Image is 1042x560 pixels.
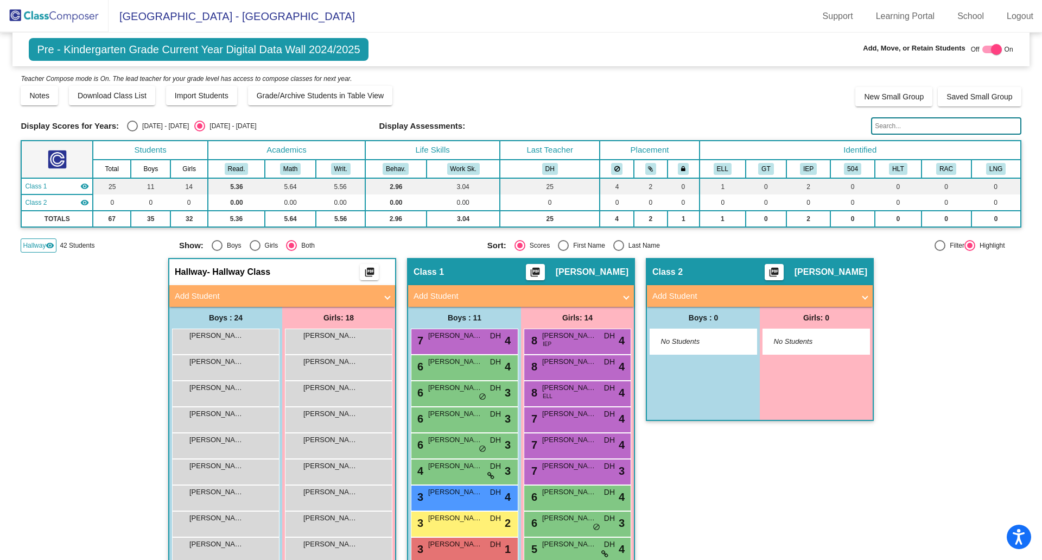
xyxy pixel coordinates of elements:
div: Last Name [624,241,660,250]
span: ELL [543,392,552,400]
td: 5.56 [316,211,365,227]
span: Class 1 [25,181,47,191]
span: DH [604,356,615,368]
button: Notes [21,86,58,105]
span: Class 1 [414,267,444,278]
td: 5.36 [208,178,265,194]
td: 2 [786,211,830,227]
td: 4 [600,211,634,227]
td: 0 [746,211,787,227]
span: [PERSON_NAME] [303,461,358,471]
td: 0 [922,178,971,194]
span: [PERSON_NAME] [303,330,358,341]
span: DH [604,539,615,550]
div: Highlight [975,241,1005,250]
span: [PERSON_NAME] [428,408,482,419]
span: 4 [619,437,625,453]
span: No Students [661,336,729,347]
span: DH [604,435,615,446]
span: 5 [529,543,537,555]
span: DH [604,513,615,524]
span: 1 [505,541,511,557]
span: [PERSON_NAME] [189,382,244,393]
th: Identified [700,141,1021,160]
td: 2 [634,178,667,194]
span: [PERSON_NAME] [428,382,482,393]
span: [PERSON_NAME] [542,408,596,419]
mat-icon: visibility [46,241,54,250]
button: Math [280,163,301,175]
a: Logout [998,8,1042,25]
span: 4 [619,358,625,375]
td: 0 [875,178,921,194]
span: 6 [415,439,423,451]
span: do_not_disturb_alt [479,393,486,401]
span: 3 [619,463,625,479]
th: Girls [170,160,208,178]
span: [PERSON_NAME] [189,408,244,419]
span: 4 [619,332,625,349]
td: 2.96 [365,178,427,194]
span: 8 [529,335,537,347]
button: Writ. [331,163,351,175]
span: [PERSON_NAME] [303,513,358,524]
span: 6 [415,361,423,373]
span: - Hallway Class [207,267,271,278]
span: [PERSON_NAME] [428,435,482,445]
span: [PERSON_NAME] [556,267,628,278]
mat-icon: picture_as_pdf [363,267,376,282]
span: Off [971,45,980,54]
th: Academics [208,141,365,160]
span: [PERSON_NAME] [428,461,482,471]
span: 6 [415,413,423,425]
mat-icon: visibility [80,182,89,191]
span: 4 [505,332,511,349]
span: DH [490,539,501,550]
span: [PERSON_NAME] [542,539,596,550]
th: Keep with students [634,160,667,178]
span: 3 [415,491,423,503]
td: 0 [971,178,1021,194]
td: 0 [600,194,634,211]
span: Hallway [23,241,46,250]
td: 0 [746,194,787,211]
mat-radio-group: Select an option [487,240,787,251]
div: Girls: 0 [760,307,873,329]
span: No Students [774,336,842,347]
span: DH [490,408,501,420]
td: 25 [500,211,600,227]
td: 2.96 [365,211,427,227]
button: DH [542,163,558,175]
span: Class 2 [25,198,47,207]
span: 7 [529,465,537,477]
th: Life Skills [365,141,500,160]
td: 0 [830,194,875,211]
td: TOTALS [21,211,93,227]
button: Grade/Archive Students in Table View [248,86,393,105]
td: 0.00 [316,194,365,211]
span: do_not_disturb_alt [479,445,486,454]
a: Support [814,8,862,25]
span: New Small Group [864,92,924,101]
span: [PERSON_NAME] [303,487,358,498]
input: Search... [871,117,1021,135]
button: Behav. [383,163,409,175]
div: Both [297,241,315,250]
span: [PERSON_NAME] [428,356,482,367]
button: IEP [800,163,817,175]
span: Display Scores for Years: [21,121,119,131]
td: 3.04 [427,211,500,227]
span: [PERSON_NAME] [795,267,867,278]
button: 504 [844,163,861,175]
button: RAC [936,163,956,175]
td: 0 [922,211,971,227]
td: 5.64 [265,211,316,227]
th: Gifted and Talented [746,160,787,178]
td: 11 [131,178,170,194]
mat-icon: picture_as_pdf [767,267,780,282]
span: [PERSON_NAME] [303,356,358,367]
button: HLT [889,163,907,175]
th: Total [93,160,131,178]
span: 4 [505,358,511,375]
td: 32 [170,211,208,227]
